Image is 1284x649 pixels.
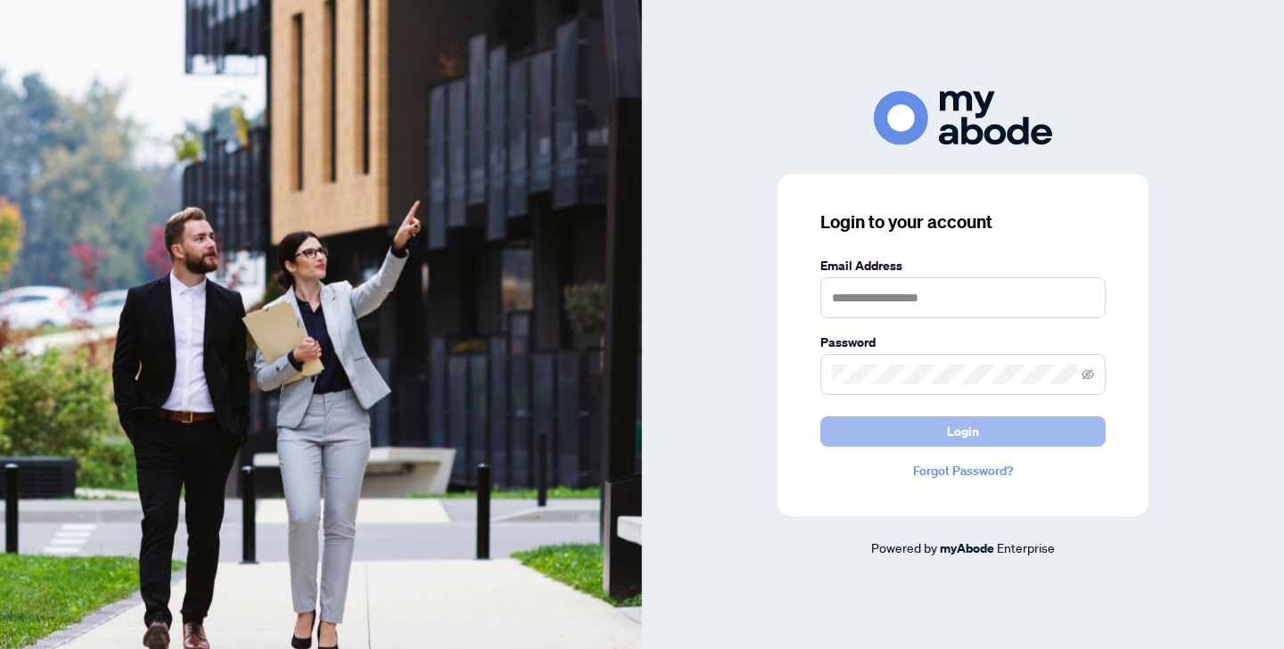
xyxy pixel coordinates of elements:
h3: Login to your account [820,209,1106,234]
span: Powered by [871,539,937,555]
a: Forgot Password? [820,461,1106,481]
label: Email Address [820,256,1106,275]
span: Enterprise [997,539,1055,555]
a: myAbode [940,538,994,558]
span: Login [947,417,979,446]
button: Login [820,416,1106,447]
img: ma-logo [874,91,1052,145]
span: eye-invisible [1082,368,1094,381]
label: Password [820,333,1106,352]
